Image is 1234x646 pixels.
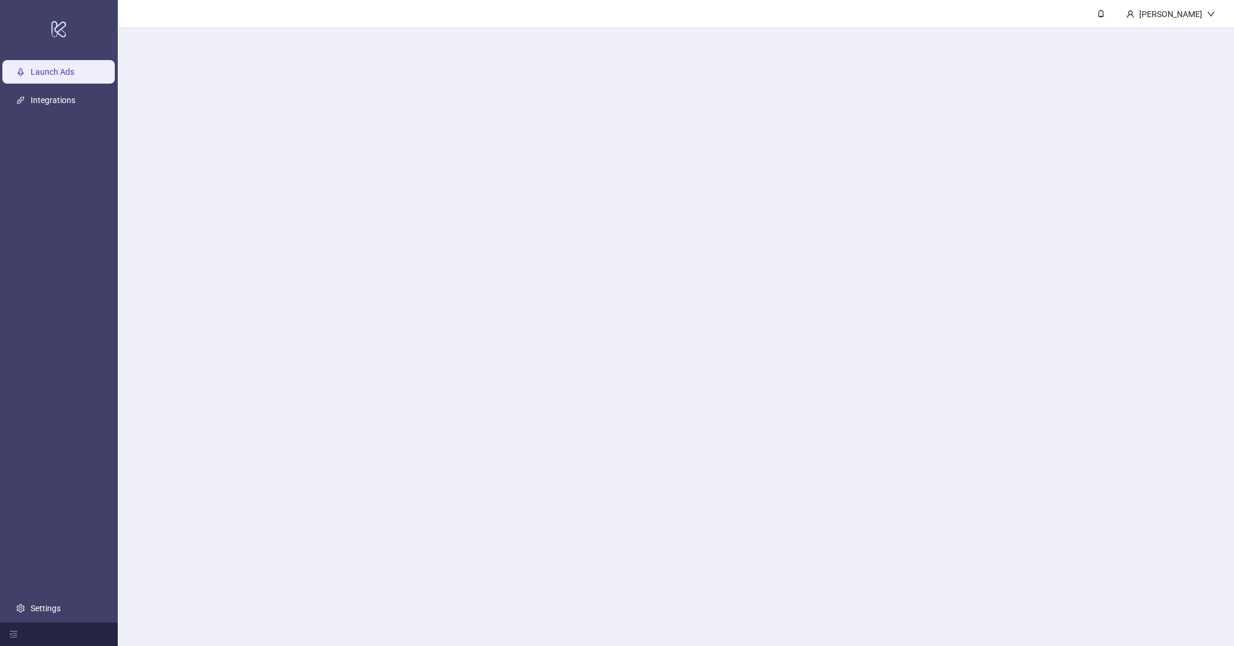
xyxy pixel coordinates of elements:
[1135,8,1207,21] div: [PERSON_NAME]
[31,604,61,613] a: Settings
[1126,10,1135,18] span: user
[31,95,75,105] a: Integrations
[31,67,74,77] a: Launch Ads
[1207,10,1215,18] span: down
[9,630,18,638] span: menu-fold
[1097,9,1105,18] span: bell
